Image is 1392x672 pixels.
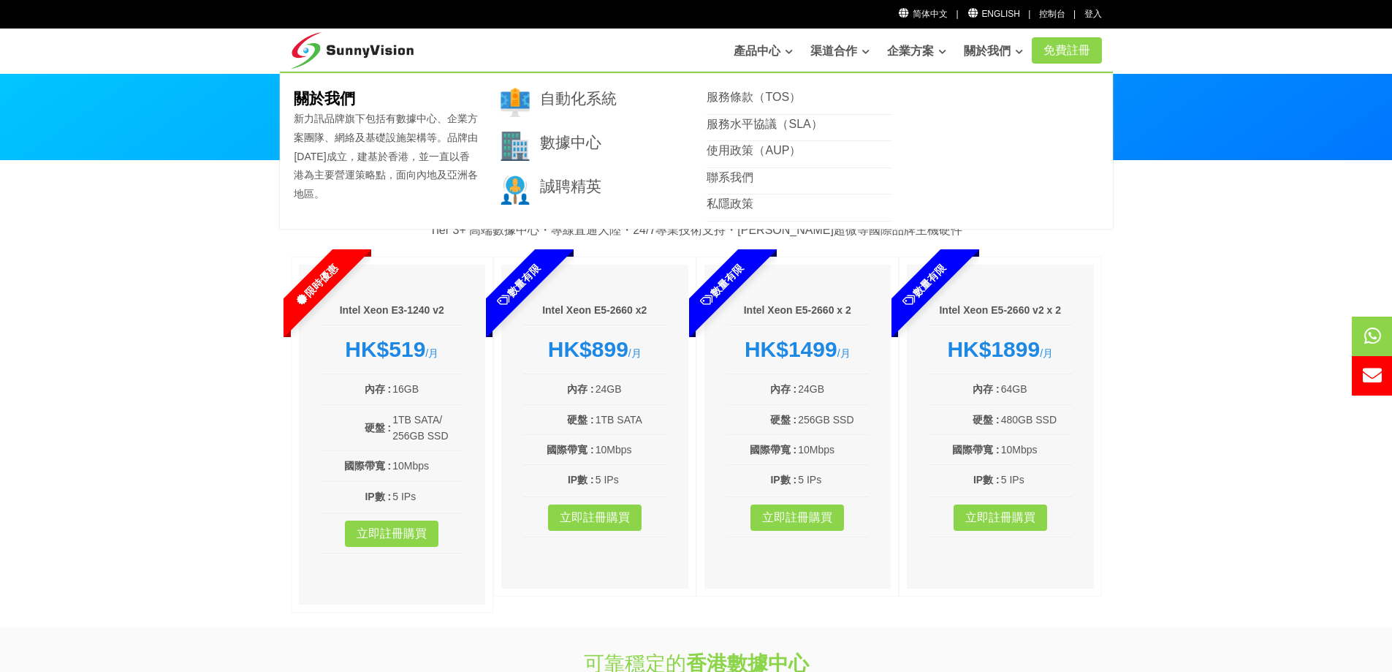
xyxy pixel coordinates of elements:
td: 64GB [1000,380,1072,398]
td: 10Mbps [797,441,869,458]
div: /月 [929,336,1072,363]
li: | [1073,7,1076,21]
td: 5 IPs [595,471,666,488]
div: /月 [321,336,464,363]
td: 10Mbps [1000,441,1072,458]
a: 渠道合作 [810,37,870,66]
h6: Intel Xeon E5-2660 v2 x 2 [929,303,1072,318]
span: 限時優惠 [254,224,377,347]
td: 5 IPs [797,471,869,488]
strong: HK$1899 [947,337,1040,361]
td: 5 IPs [392,488,463,505]
strong: HK$899 [548,337,628,361]
div: 關於我們 [280,72,1113,229]
b: 關於我們 [294,90,355,107]
td: 24GB [797,380,869,398]
span: 新力訊品牌旗下包括有數據中心、企業方案團隊、網絡及基礎設施架構等。品牌由[DATE]成立，建基於香港，並一直以香港為主要營運策略點，面向內地及亞洲各地區。 [294,113,478,199]
p: Tier 3+ 高端數據中心・專線直通大陸・24/7專業技術支持・[PERSON_NAME]超微等國際品牌主機硬件 [291,221,1102,240]
b: IP數 : [568,474,594,486]
div: /月 [523,336,666,363]
b: IP數 : [973,474,1000,486]
a: 聯系我們 [707,171,753,184]
img: 001-brand.png [501,88,530,117]
a: 控制台 [1039,9,1065,19]
a: 立即註冊購買 [548,505,642,531]
strong: HK$1499 [745,337,837,361]
td: 10Mbps [392,457,463,475]
a: 登入 [1084,9,1102,19]
td: 1TB SATA/ 256GB SSD [392,411,463,445]
b: 國際帶寬 : [547,444,594,456]
strong: HK$519 [345,337,425,361]
b: 內存 : [973,383,1000,395]
b: 國際帶寬 : [750,444,797,456]
td: 10Mbps [595,441,666,458]
b: 國際帶寬 : [344,460,392,472]
b: 硬盤 : [365,422,392,434]
a: 誠聘精英 [540,178,601,195]
td: 16GB [392,380,463,398]
td: 24GB [595,380,666,398]
a: 免費註冊 [1032,37,1102,64]
a: 立即註冊購買 [750,505,844,531]
li: | [956,7,958,21]
a: 立即註冊購買 [345,521,438,547]
b: 國際帶寬 : [952,444,1000,456]
img: 002-town.png [501,132,530,161]
a: 服務條款（TOS） [707,91,801,103]
h6: Intel Xeon E5-2660 x 2 [726,303,870,318]
span: 數量有限 [457,224,580,347]
a: 立即註冊購買 [954,505,1047,531]
span: 數量有限 [660,224,783,347]
b: 內存 : [365,383,392,395]
a: 服務水平協議（SLA） [707,118,822,130]
td: 480GB SSD [1000,411,1072,429]
b: 硬盤 : [567,414,594,426]
h6: Intel Xeon E5-2660 x2 [523,303,666,318]
a: 私隱政策 [707,197,753,210]
a: 企業方案 [887,37,946,66]
h6: Intel Xeon E3-1240 v2 [321,303,464,318]
b: 內存 : [770,383,797,395]
b: IP數 : [365,491,391,502]
span: 數量有限 [863,224,986,347]
div: /月 [726,336,870,363]
a: 產品中心 [734,37,793,66]
a: 數據中心 [540,134,601,151]
b: IP數 : [770,474,796,486]
a: 使用政策（AUP） [707,144,801,156]
a: 關於我們 [964,37,1023,66]
a: 自動化系統 [540,90,617,107]
li: | [1028,7,1030,21]
img: 003-research.png [501,175,530,205]
td: 5 IPs [1000,471,1072,488]
b: 硬盤 : [973,414,1000,426]
td: 1TB SATA [595,411,666,429]
td: 256GB SSD [797,411,869,429]
a: English [967,9,1020,19]
b: 硬盤 : [770,414,797,426]
b: 內存 : [567,383,594,395]
a: 简体中文 [898,9,948,19]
